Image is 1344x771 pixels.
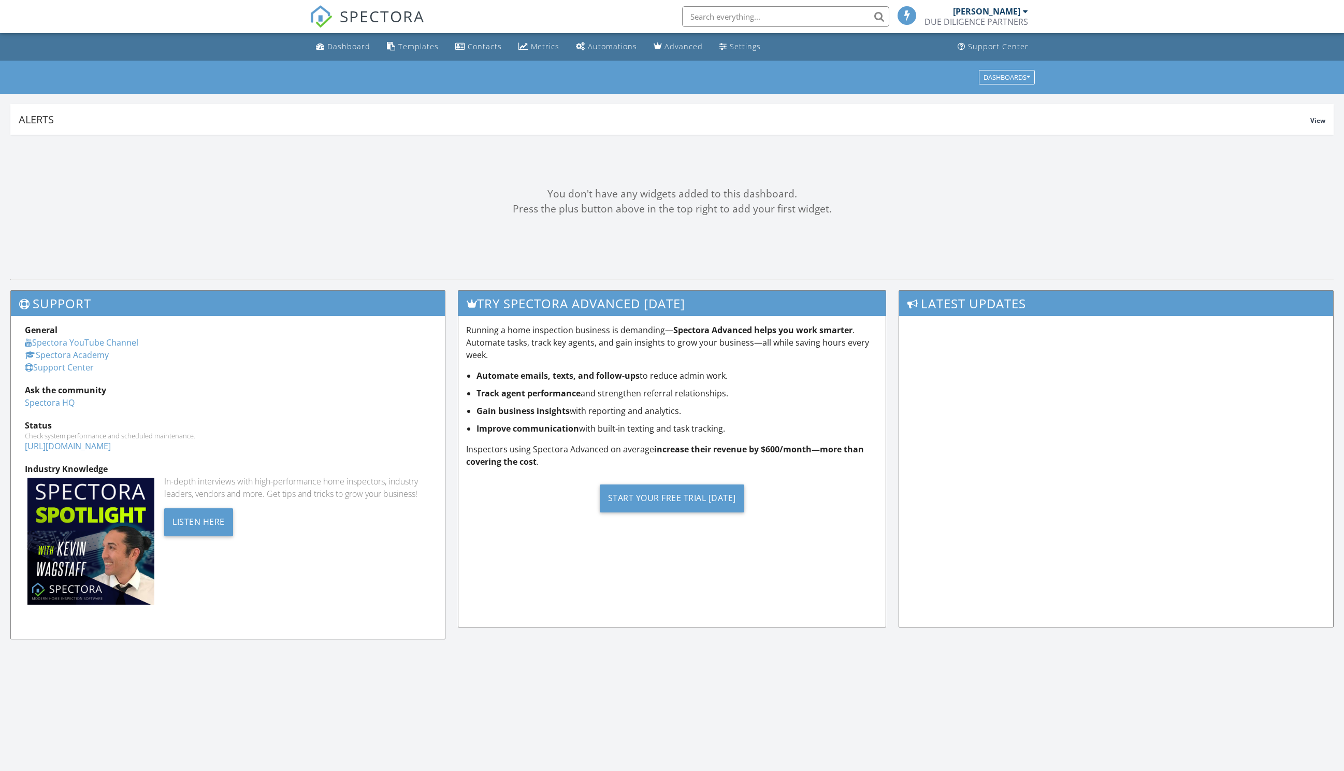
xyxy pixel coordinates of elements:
a: Support Center [25,362,94,373]
div: Contacts [468,41,502,51]
div: Status [25,419,431,432]
div: Settings [730,41,761,51]
button: Dashboards [979,70,1035,84]
div: You don't have any widgets added to this dashboard. [10,187,1334,202]
a: Support Center [953,37,1033,56]
img: Spectoraspolightmain [27,478,154,605]
div: Metrics [531,41,559,51]
strong: Improve communication [476,423,579,434]
a: Spectora YouTube Channel [25,337,138,348]
h3: Latest Updates [899,291,1333,316]
strong: Automate emails, texts, and follow-ups [476,370,640,381]
a: Metrics [514,37,563,56]
li: with reporting and analytics. [476,405,878,417]
a: Contacts [451,37,506,56]
a: [URL][DOMAIN_NAME] [25,440,111,452]
li: and strengthen referral relationships. [476,387,878,399]
img: The Best Home Inspection Software - Spectora [310,5,333,28]
a: Automations (Basic) [572,37,641,56]
div: Dashboard [327,41,370,51]
a: Listen Here [164,516,233,527]
div: Start Your Free Trial [DATE] [600,484,744,512]
a: Dashboard [312,37,374,56]
div: Ask the community [25,384,431,396]
strong: Spectora Advanced helps you work smarter [673,324,852,336]
a: Spectora Academy [25,349,109,361]
div: Alerts [19,112,1310,126]
div: Automations [588,41,637,51]
a: SPECTORA [310,14,425,36]
div: Templates [398,41,439,51]
div: Listen Here [164,508,233,536]
strong: Gain business insights [476,405,570,417]
div: Industry Knowledge [25,463,431,475]
a: Settings [715,37,765,56]
h3: Support [11,291,445,316]
div: Press the plus button above in the top right to add your first widget. [10,202,1334,217]
li: to reduce admin work. [476,369,878,382]
input: Search everything... [682,6,889,27]
div: DUE DILIGENCE PARTNERS [924,17,1028,27]
li: with built-in texting and task tracking. [476,422,878,435]
span: View [1310,116,1325,125]
strong: General [25,324,57,336]
a: Templates [383,37,443,56]
span: SPECTORA [340,5,425,27]
div: [PERSON_NAME] [953,6,1020,17]
a: Start Your Free Trial [DATE] [466,476,878,520]
strong: Track agent performance [476,388,581,399]
div: Advanced [664,41,703,51]
a: Spectora HQ [25,397,75,408]
p: Inspectors using Spectora Advanced on average . [466,443,878,468]
a: Advanced [649,37,707,56]
h3: Try spectora advanced [DATE] [458,291,886,316]
div: Check system performance and scheduled maintenance. [25,432,431,440]
div: Support Center [968,41,1029,51]
div: In-depth interviews with high-performance home inspectors, industry leaders, vendors and more. Ge... [164,475,430,500]
div: Dashboards [984,74,1030,81]
strong: increase their revenue by $600/month—more than covering the cost [466,444,864,467]
p: Running a home inspection business is demanding— . Automate tasks, track key agents, and gain ins... [466,324,878,361]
